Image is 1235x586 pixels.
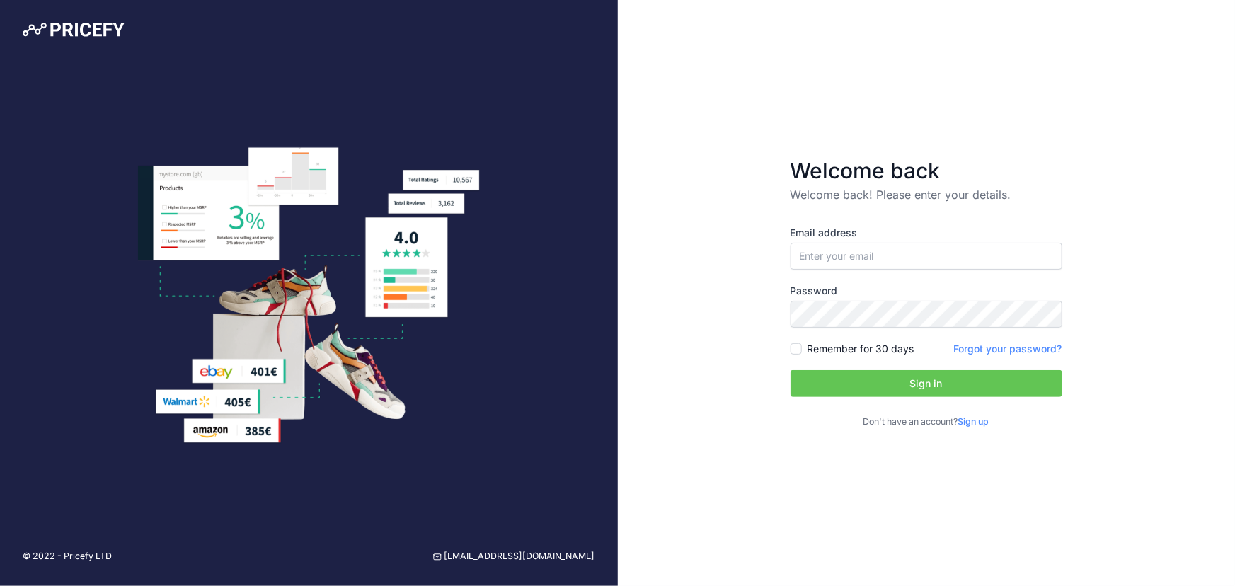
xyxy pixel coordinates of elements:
[791,284,1062,298] label: Password
[791,186,1062,203] p: Welcome back! Please enter your details.
[791,370,1062,397] button: Sign in
[791,158,1062,183] h3: Welcome back
[23,550,112,563] p: © 2022 - Pricefy LTD
[808,342,914,356] label: Remember for 30 days
[791,243,1062,270] input: Enter your email
[23,23,125,37] img: Pricefy
[433,550,595,563] a: [EMAIL_ADDRESS][DOMAIN_NAME]
[958,416,989,427] a: Sign up
[791,226,1062,240] label: Email address
[791,415,1062,429] p: Don't have an account?
[954,343,1062,355] a: Forgot your password?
